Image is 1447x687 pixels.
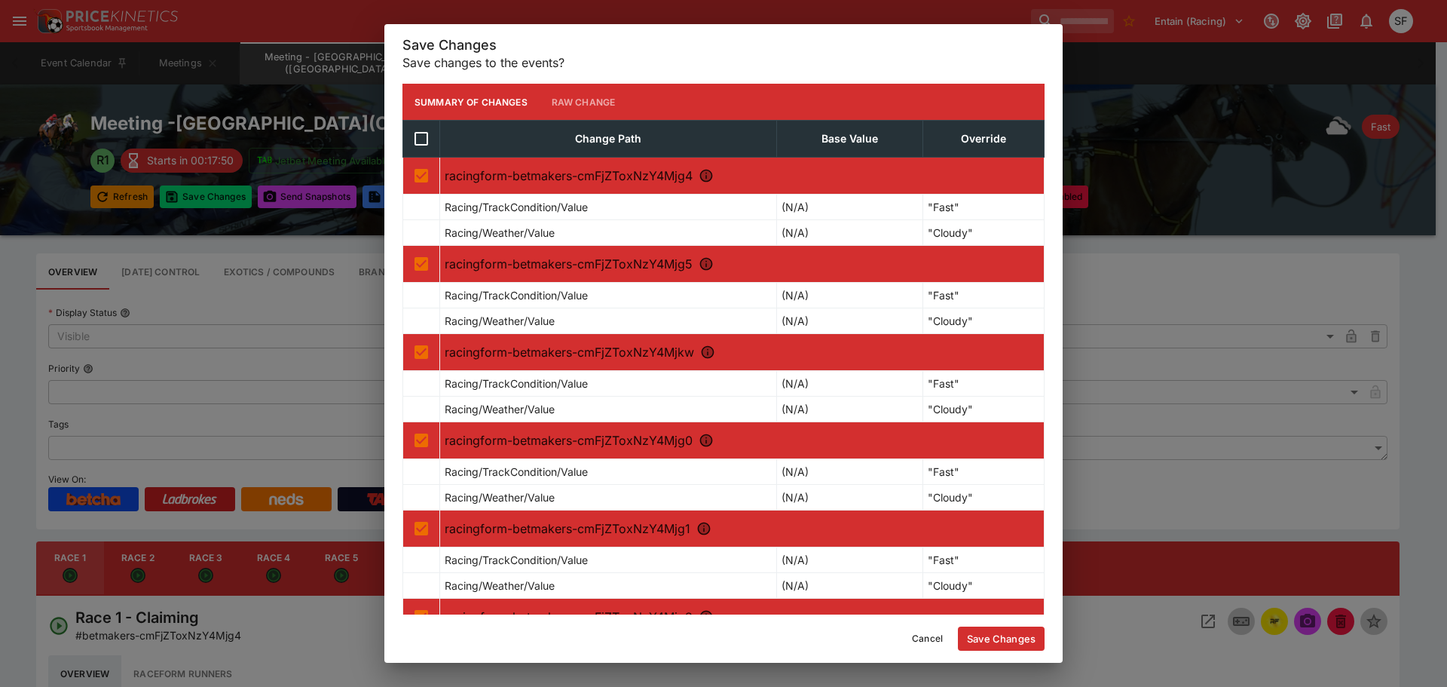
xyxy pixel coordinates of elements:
p: Racing/Weather/Value [445,578,555,593]
th: Base Value [777,121,923,158]
p: Racing/Weather/Value [445,401,555,417]
td: "Cloudy" [923,220,1045,246]
p: racingform-betmakers-cmFjZToxNzY4Mjg0 [445,431,1039,449]
td: (N/A) [777,283,923,308]
td: "Fast" [923,459,1045,485]
p: racingform-betmakers-cmFjZToxNzY4Mjg4 [445,167,1039,185]
p: racingform-betmakers-cmFjZToxNzY4Mjg2 [445,608,1039,626]
svg: R1 - Race 1 - Claiming [699,168,714,183]
svg: R2 - Race 2 - Claiming [699,256,714,271]
th: Override [923,121,1045,158]
h5: Save Changes [402,36,1045,54]
td: "Cloudy" [923,397,1045,422]
td: (N/A) [777,397,923,422]
td: "Cloudy" [923,485,1045,511]
td: "Fast" [923,283,1045,308]
p: racingform-betmakers-cmFjZToxNzY4Mjg5 [445,255,1039,273]
p: Racing/TrackCondition/Value [445,464,588,480]
td: "Cloudy" [923,308,1045,334]
p: Racing/TrackCondition/Value [445,199,588,215]
p: Racing/Weather/Value [445,489,555,505]
td: "Fast" [923,371,1045,397]
td: (N/A) [777,485,923,511]
td: (N/A) [777,220,923,246]
p: Racing/Weather/Value [445,225,555,241]
p: racingform-betmakers-cmFjZToxNzY4Mjg1 [445,520,1039,538]
p: racingform-betmakers-cmFjZToxNzY4Mjkw [445,343,1039,361]
td: (N/A) [777,308,923,334]
button: Cancel [903,627,952,651]
p: Racing/Weather/Value [445,313,555,329]
svg: R5 - Race 5 - Claiming [696,521,711,536]
button: Save Changes [958,627,1045,651]
td: (N/A) [777,195,923,220]
p: Racing/TrackCondition/Value [445,376,588,391]
p: Racing/TrackCondition/Value [445,552,588,568]
td: (N/A) [777,573,923,599]
svg: R3 - Race 3 - Claiming [700,345,715,360]
td: (N/A) [777,459,923,485]
td: "Fast" [923,547,1045,573]
th: Change Path [440,121,777,158]
td: (N/A) [777,547,923,573]
button: Summary of Changes [402,84,540,120]
p: Save changes to the events? [402,54,1045,72]
td: "Cloudy" [923,573,1045,599]
p: Racing/TrackCondition/Value [445,287,588,303]
svg: R4 - Race 4 - Claiming [699,433,714,448]
svg: R6 - Race 6 - Starter Optional Claiming [699,609,714,624]
button: Raw Change [540,84,628,120]
td: "Fast" [923,195,1045,220]
td: (N/A) [777,371,923,397]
